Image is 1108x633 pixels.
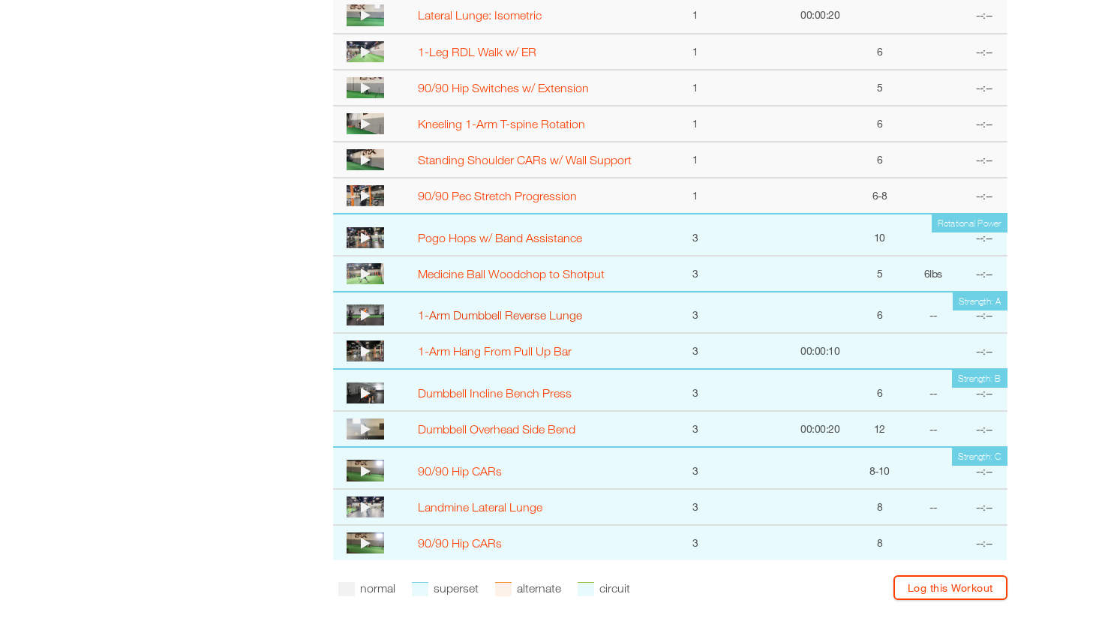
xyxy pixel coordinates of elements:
[673,178,718,214] td: 1
[904,489,962,525] td: --
[338,575,395,601] li: normal
[673,256,718,292] td: 3
[418,45,536,58] a: 1-Leg RDL Walk w/ ER
[952,448,1007,466] td: Strength: C
[418,267,605,280] a: Medicine Ball Woodchop to Shotput
[962,178,1007,214] td: --:--
[855,292,905,334] td: 6
[962,142,1007,178] td: --:--
[962,525,1007,560] td: --:--
[929,267,942,280] span: lbs
[418,117,585,130] a: Kneeling 1-Arm T-spine Rotation
[673,106,718,142] td: 1
[785,333,854,369] td: 00:00:10
[418,81,589,94] a: 90/90 Hip Switches w/ Extension
[347,227,384,248] img: thumbnail.png
[347,185,384,206] img: thumbnail.png
[673,447,718,489] td: 3
[673,214,718,256] td: 3
[418,308,582,322] a: 1-Arm Dumbbell Reverse Lunge
[855,489,905,525] td: 8
[785,411,854,447] td: 00:00:20
[673,292,718,334] td: 3
[962,106,1007,142] td: --:--
[673,369,718,411] td: 3
[855,525,905,560] td: 8
[347,263,384,284] img: thumbnail.png
[347,460,384,481] img: thumbnail.png
[962,489,1007,525] td: --:--
[962,34,1007,70] td: --:--
[347,496,384,517] img: thumbnail.png
[495,575,561,601] li: alternate
[347,532,384,553] img: thumbnail.png
[347,340,384,361] img: 1922208786-6327084ec90a570d7abe248b2b40abc033f3070663e178cbfe5e573ddd5f5c9a-d_256x144
[932,214,1007,232] td: Rotational Power
[347,418,384,439] img: thumbnail.png
[855,447,905,489] td: 8-10
[673,411,718,447] td: 3
[855,411,905,447] td: 12
[418,189,577,202] a: 90/90 Pec Stretch Progression
[418,422,575,436] a: Dumbbell Overhead Side Bend
[855,106,905,142] td: 6
[855,142,905,178] td: 6
[347,41,384,62] img: thumbnail.png
[962,292,1007,334] td: --:--
[418,464,502,478] a: 90/90 Hip CARs
[412,575,479,601] li: superset
[962,369,1007,411] td: --:--
[962,256,1007,292] td: --:--
[962,447,1007,489] td: --:--
[855,214,905,256] td: 10
[347,4,384,25] img: 1922607917-9aaa1c268c54435af12a1763c072f4fee5ce5de469987bf4d84318f17abee9db-d_256x144
[418,344,572,358] a: 1-Arm Hang From Pull Up Bar
[962,411,1007,447] td: --:--
[673,489,718,525] td: 3
[347,77,384,98] img: thumbnail.png
[904,256,962,292] td: 6
[962,214,1007,256] td: --:--
[855,369,905,411] td: 6
[962,70,1007,106] td: --:--
[418,8,542,22] a: Lateral Lunge: Isometric
[952,370,1007,388] td: Strength: B
[418,536,502,550] a: 90/90 Hip CARs
[953,292,1007,310] td: Strength: A
[418,386,572,400] a: Dumbbell Incline Bench Press
[673,333,718,369] td: 3
[855,256,905,292] td: 5
[904,369,962,411] td: --
[578,575,630,601] li: circuit
[347,382,384,403] img: thumbnail.png
[904,292,962,334] td: --
[855,178,905,214] td: 6-8
[962,333,1007,369] td: --:--
[347,304,384,325] img: thumbnail.png
[673,142,718,178] td: 1
[673,34,718,70] td: 1
[673,525,718,560] td: 3
[418,153,632,166] a: Standing Shoulder CARs w/ Wall Support
[347,113,384,134] img: thumbnail.png
[855,70,905,106] td: 5
[893,575,1007,600] a: Log this Workout
[673,70,718,106] td: 1
[347,149,384,170] img: thumbnail.png
[855,34,905,70] td: 6
[418,500,542,514] a: Landmine Lateral Lunge
[418,231,582,244] a: Pogo Hops w/ Band Assistance
[904,411,962,447] td: --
